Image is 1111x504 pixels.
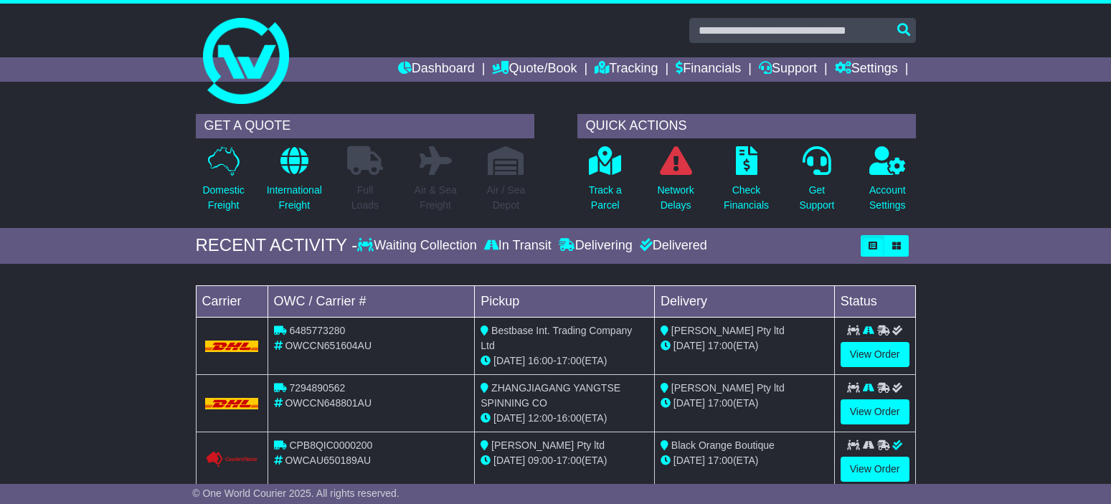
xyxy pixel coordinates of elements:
[759,57,817,82] a: Support
[557,412,582,424] span: 16:00
[841,342,909,367] a: View Order
[708,397,733,409] span: 17:00
[285,340,372,351] span: OWCCN651604AU
[673,455,705,466] span: [DATE]
[799,183,834,213] p: Get Support
[266,146,323,221] a: InternationalFreight
[708,455,733,466] span: 17:00
[841,457,909,482] a: View Order
[589,183,622,213] p: Track a Parcel
[528,412,553,424] span: 12:00
[285,455,371,466] span: OWCAU650189AU
[557,455,582,466] span: 17:00
[493,355,525,366] span: [DATE]
[493,412,525,424] span: [DATE]
[557,355,582,366] span: 17:00
[415,183,457,213] p: Air & Sea Freight
[202,183,244,213] p: Domestic Freight
[636,238,707,254] div: Delivered
[267,183,322,213] p: International Freight
[205,451,259,468] img: GetCarrierServiceLogo
[192,488,400,499] span: © One World Courier 2025. All rights reserved.
[654,285,834,317] td: Delivery
[481,382,620,409] span: ZHANGJIAGANG YANGTSE SPINNING CO
[492,57,577,82] a: Quote/Book
[671,382,785,394] span: [PERSON_NAME] Pty ltd
[196,285,268,317] td: Carrier
[528,455,553,466] span: 09:00
[487,183,526,213] p: Air / Sea Depot
[723,146,770,221] a: CheckFinancials
[555,238,636,254] div: Delivering
[869,183,906,213] p: Account Settings
[869,146,907,221] a: AccountSettings
[835,57,898,82] a: Settings
[708,340,733,351] span: 17:00
[481,411,648,426] div: - (ETA)
[724,183,769,213] p: Check Financials
[656,146,694,221] a: NetworkDelays
[481,325,632,351] span: Bestbase Int. Trading Company Ltd
[289,382,345,394] span: 7294890562
[661,453,828,468] div: (ETA)
[841,399,909,424] a: View Order
[289,439,372,451] span: CPB8QIC0000200
[577,114,916,138] div: QUICK ACTIONS
[205,341,259,352] img: DHL.png
[661,338,828,353] div: (ETA)
[289,325,345,336] span: 6485773280
[481,238,555,254] div: In Transit
[676,57,741,82] a: Financials
[357,238,480,254] div: Waiting Collection
[347,183,383,213] p: Full Loads
[657,183,694,213] p: Network Delays
[595,57,658,82] a: Tracking
[202,146,245,221] a: DomesticFreight
[673,340,705,351] span: [DATE]
[481,353,648,369] div: - (ETA)
[475,285,655,317] td: Pickup
[398,57,475,82] a: Dashboard
[528,355,553,366] span: 16:00
[671,325,785,336] span: [PERSON_NAME] Pty ltd
[661,396,828,411] div: (ETA)
[196,235,358,256] div: RECENT ACTIVITY -
[493,455,525,466] span: [DATE]
[588,146,623,221] a: Track aParcel
[481,453,648,468] div: - (ETA)
[285,397,372,409] span: OWCCN648801AU
[671,439,775,451] span: Black Orange Boutique
[834,285,915,317] td: Status
[196,114,534,138] div: GET A QUOTE
[798,146,835,221] a: GetSupport
[491,439,605,451] span: [PERSON_NAME] Pty ltd
[268,285,475,317] td: OWC / Carrier #
[673,397,705,409] span: [DATE]
[205,398,259,409] img: DHL.png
